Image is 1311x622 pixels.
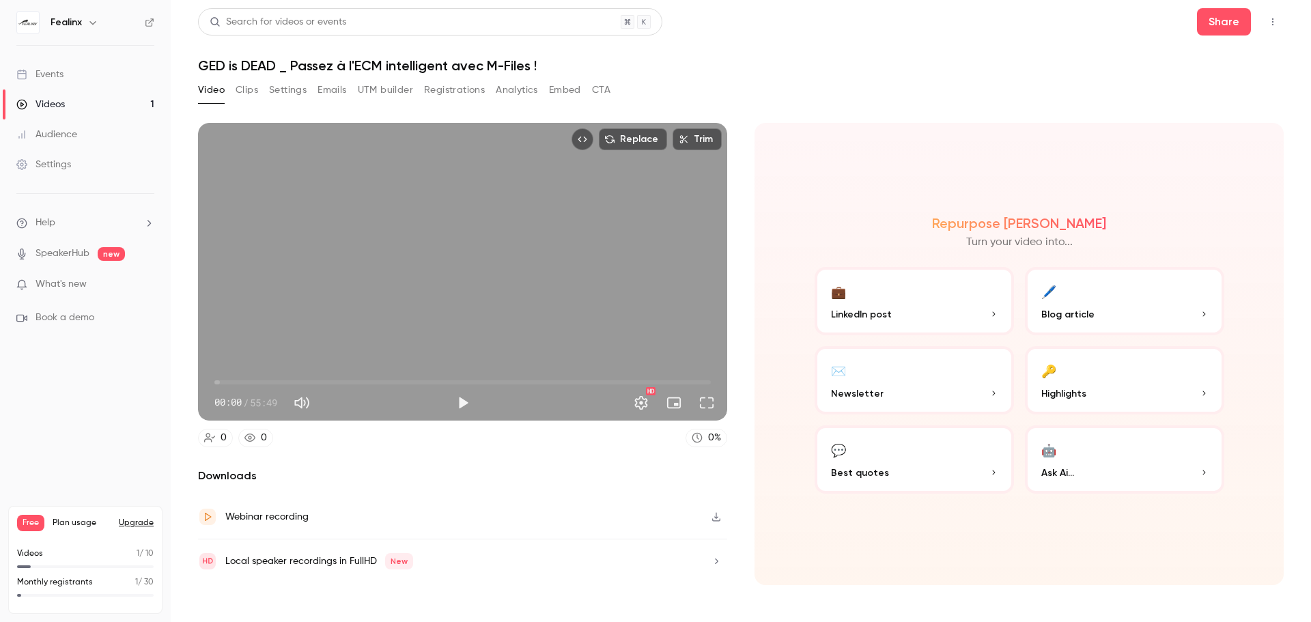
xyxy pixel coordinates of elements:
[358,79,413,101] button: UTM builder
[243,395,249,410] span: /
[1041,307,1095,322] span: Blog article
[966,234,1073,251] p: Turn your video into...
[592,79,610,101] button: CTA
[137,550,139,558] span: 1
[261,431,267,445] div: 0
[1041,386,1086,401] span: Highlights
[693,389,720,416] button: Full screen
[36,311,94,325] span: Book a demo
[16,128,77,141] div: Audience
[36,216,55,230] span: Help
[269,79,307,101] button: Settings
[1197,8,1251,36] button: Share
[135,578,138,586] span: 1
[318,79,346,101] button: Emails
[831,466,889,480] span: Best quotes
[424,79,485,101] button: Registrations
[831,439,846,460] div: 💬
[1025,425,1224,494] button: 🤖Ask Ai...
[17,576,93,589] p: Monthly registrants
[214,395,277,410] div: 00:00
[198,429,233,447] a: 0
[198,468,727,484] h2: Downloads
[225,553,413,569] div: Local speaker recordings in FullHD
[16,98,65,111] div: Videos
[1041,466,1074,480] span: Ask Ai...
[16,158,71,171] div: Settings
[686,429,727,447] a: 0%
[1025,346,1224,414] button: 🔑Highlights
[36,277,87,292] span: What's new
[236,79,258,101] button: Clips
[53,518,111,528] span: Plan usage
[673,128,722,150] button: Trim
[708,431,721,445] div: 0 %
[549,79,581,101] button: Embed
[198,79,225,101] button: Video
[225,509,309,525] div: Webinar recording
[98,247,125,261] span: new
[831,386,884,401] span: Newsletter
[17,12,39,33] img: Fealinx
[660,389,688,416] button: Turn on miniplayer
[496,79,538,101] button: Analytics
[1041,360,1056,381] div: 🔑
[1041,439,1056,460] div: 🤖
[831,281,846,302] div: 💼
[214,395,242,410] span: 00:00
[198,57,1284,74] h1: GED is DEAD _ Passez à l'ECM intelligent avec M-Files !
[1041,281,1056,302] div: 🖊️
[1025,267,1224,335] button: 🖊️Blog article
[221,431,227,445] div: 0
[36,246,89,261] a: SpeakerHub
[831,360,846,381] div: ✉️
[16,216,154,230] li: help-dropdown-opener
[250,395,277,410] span: 55:49
[16,68,64,81] div: Events
[135,576,154,589] p: / 30
[449,389,477,416] button: Play
[119,518,154,528] button: Upgrade
[831,307,892,322] span: LinkedIn post
[599,128,667,150] button: Replace
[815,346,1014,414] button: ✉️Newsletter
[385,553,413,569] span: New
[17,548,43,560] p: Videos
[238,429,273,447] a: 0
[572,128,593,150] button: Embed video
[137,548,154,560] p: / 10
[51,16,82,29] h6: Fealinx
[210,15,346,29] div: Search for videos or events
[815,267,1014,335] button: 💼LinkedIn post
[646,387,655,395] div: HD
[288,389,315,416] button: Mute
[17,515,44,531] span: Free
[628,389,655,416] button: Settings
[815,425,1014,494] button: 💬Best quotes
[932,215,1106,231] h2: Repurpose [PERSON_NAME]
[1262,11,1284,33] button: Top Bar Actions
